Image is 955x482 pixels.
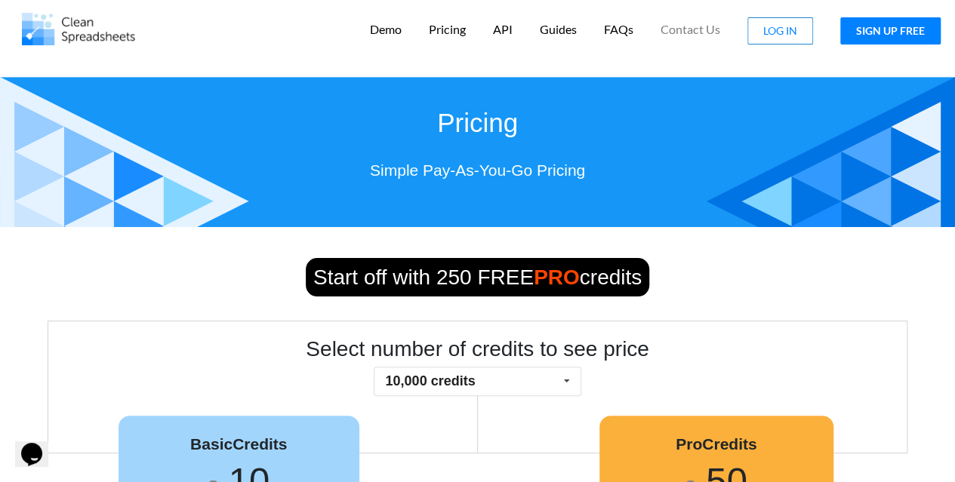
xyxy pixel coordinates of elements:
[63,336,892,362] h2: Select number of credits to see price
[22,13,135,45] img: Logo.png
[618,434,815,453] h4: Pro Credits
[747,17,813,45] button: LOG IN
[763,24,797,37] span: LOG IN
[306,258,649,296] span: Start off with 250 FREE credits
[540,22,577,38] p: Guides
[137,434,340,453] h4: Basic Credits
[534,266,580,289] b: PRO
[604,22,633,38] p: FAQs
[370,22,402,38] p: Demo
[15,422,63,467] iframe: chat widget
[661,23,720,35] span: Contact Us
[385,373,475,388] span: 10,000 credits
[493,22,513,38] p: API
[429,22,466,38] p: Pricing
[370,161,585,179] span: Simple Pay-As-You-Go Pricing
[840,17,941,45] button: SIGN UP FREE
